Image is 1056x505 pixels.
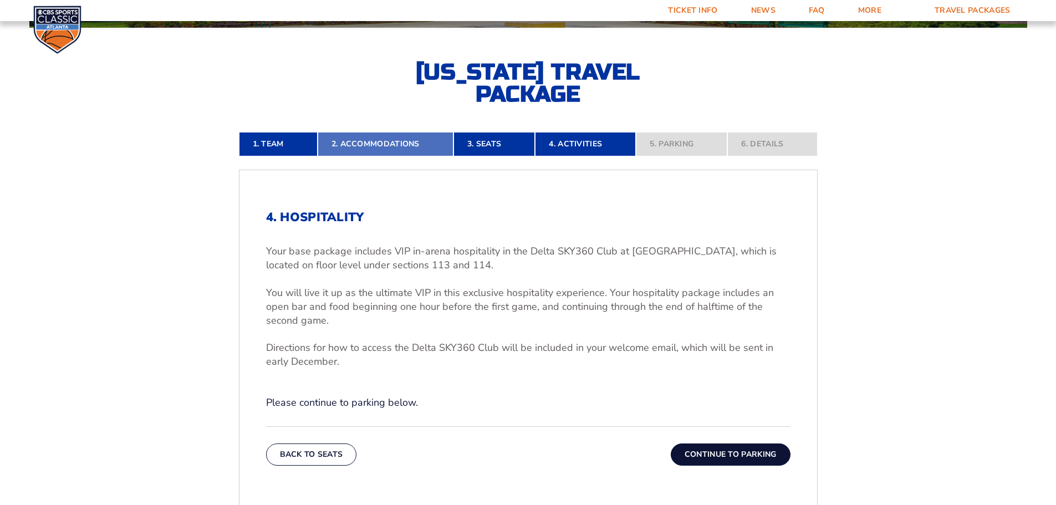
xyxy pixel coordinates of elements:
[266,396,790,410] p: Please continue to parking below.
[406,61,650,105] h2: [US_STATE] Travel Package
[671,443,790,466] button: Continue To Parking
[239,132,318,156] a: 1. Team
[266,286,790,328] p: You will live it up as the ultimate VIP in this exclusive hospitality experience. Your hospitalit...
[266,244,790,272] p: Your base package includes VIP in-arena hospitality in the Delta SKY360 Club at [GEOGRAPHIC_DATA]...
[266,210,790,225] h2: 4. Hospitality
[266,443,357,466] button: Back To Seats
[318,132,453,156] a: 2. Accommodations
[266,341,790,369] p: Directions for how to access the Delta SKY360 Club will be included in your welcome email, which ...
[33,6,81,54] img: CBS Sports Classic
[453,132,535,156] a: 3. Seats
